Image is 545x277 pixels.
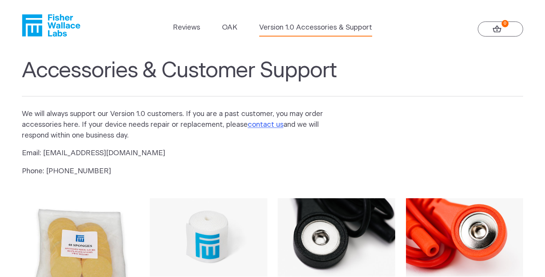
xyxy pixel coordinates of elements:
img: Replacement Black Lead Wire [278,198,395,277]
img: Replacement Velcro Headband [150,198,267,277]
strong: 0 [502,20,509,27]
a: OAK [222,22,237,33]
p: Phone: [PHONE_NUMBER] [22,166,335,177]
p: Email: [EMAIL_ADDRESS][DOMAIN_NAME] [22,148,335,159]
p: We will always support our Version 1.0 customers. If you are a past customer, you may order acces... [22,109,335,141]
a: 0 [478,22,523,37]
h1: Accessories & Customer Support [22,58,523,96]
img: Replacement Red Lead Wire [406,198,523,277]
a: Reviews [173,22,200,33]
a: contact us [248,121,283,128]
a: Fisher Wallace [22,14,80,36]
a: Version 1.0 Accessories & Support [259,22,372,33]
